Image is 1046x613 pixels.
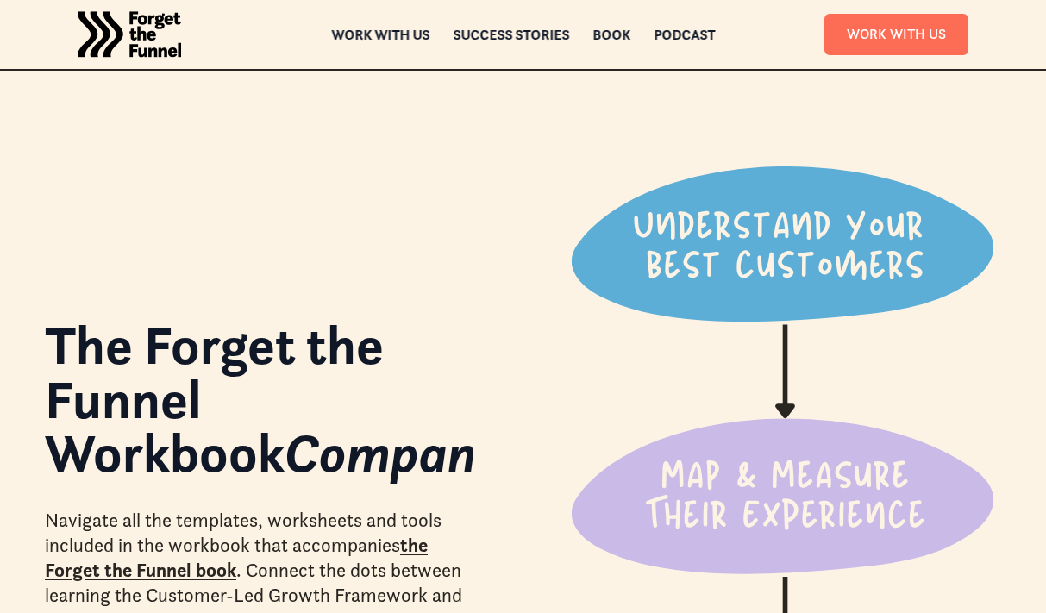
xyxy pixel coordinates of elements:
a: the Forget the Funnel book [45,533,428,582]
a: Book [592,28,630,41]
h1: The Forget the Funnel Workbook [45,318,477,479]
a: Work with us [331,28,429,41]
a: Success Stories [453,28,569,41]
a: Work With Us [824,14,968,54]
a: Podcast [654,28,715,41]
em: Companion [285,419,545,486]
